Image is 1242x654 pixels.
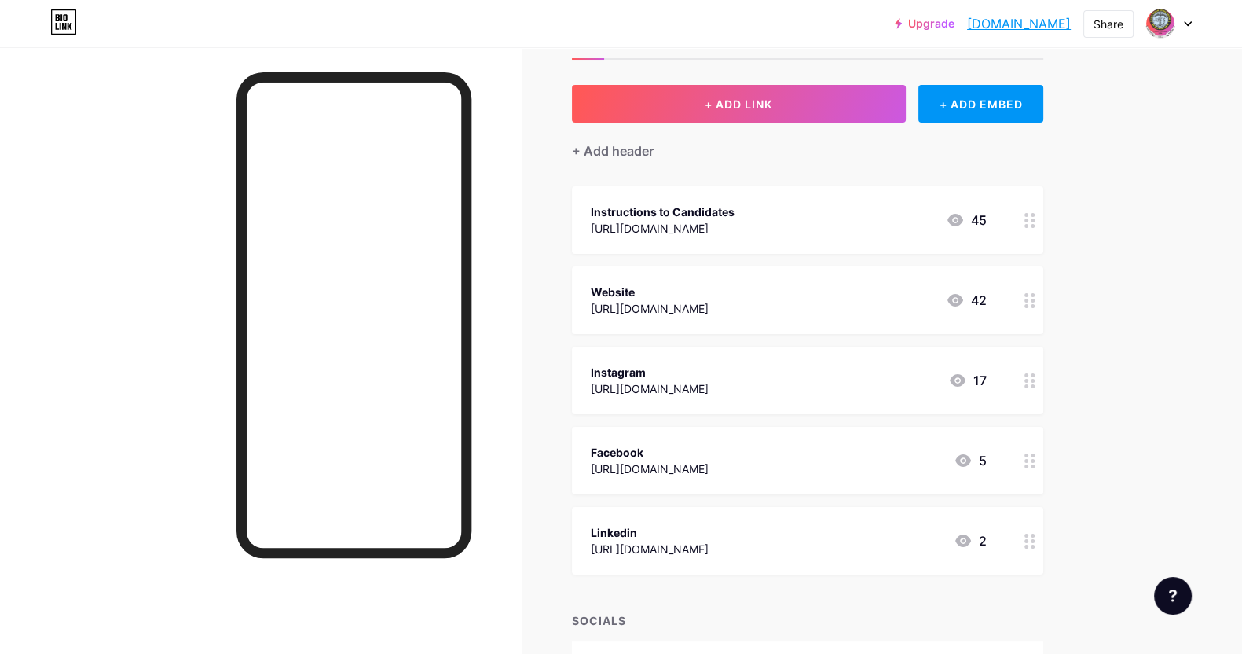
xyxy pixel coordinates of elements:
div: + ADD EMBED [918,85,1043,123]
div: SOCIALS [572,612,1043,629]
div: [URL][DOMAIN_NAME] [591,461,709,477]
a: Upgrade [895,17,954,30]
div: + Add header [572,141,654,160]
div: 5 [954,451,987,470]
span: + ADD LINK [705,97,772,111]
div: Instructions to Candidates [591,204,735,220]
div: 17 [948,371,987,390]
img: srmuniversity [1145,9,1175,39]
div: [URL][DOMAIN_NAME] [591,300,709,317]
div: Linkedin [591,524,709,541]
div: Website [591,284,709,300]
button: + ADD LINK [572,85,906,123]
div: 42 [946,291,987,310]
div: Instagram [591,364,709,380]
div: 45 [946,211,987,230]
div: [URL][DOMAIN_NAME] [591,220,735,237]
a: [DOMAIN_NAME] [967,14,1071,33]
div: Share [1094,16,1123,32]
div: Facebook [591,444,709,461]
div: 2 [954,531,987,550]
div: [URL][DOMAIN_NAME] [591,380,709,397]
div: [URL][DOMAIN_NAME] [591,541,709,557]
